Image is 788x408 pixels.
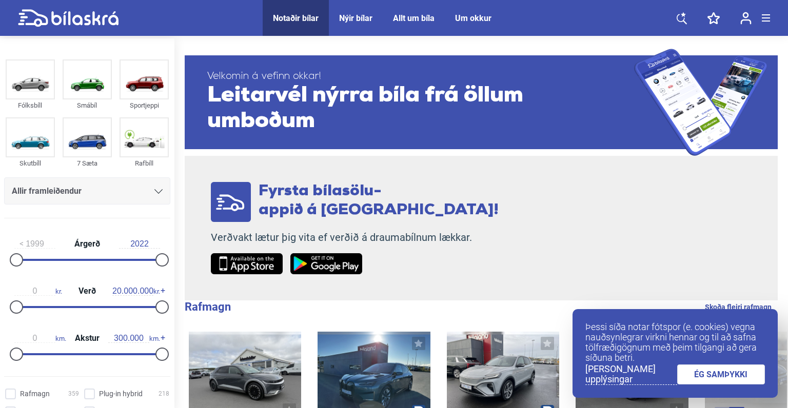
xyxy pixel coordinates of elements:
span: Allir framleiðendur [12,184,82,198]
a: ÉG SAMÞYKKI [677,364,765,384]
span: kr. [14,287,62,296]
div: Fólksbíll [6,99,55,111]
a: Um okkur [455,13,491,23]
span: kr. [112,287,160,296]
a: Velkomin á vefinn okkar!Leitarvél nýrra bíla frá öllum umboðum [185,49,778,156]
span: 359 [68,389,79,399]
span: Velkomin á vefinn okkar! [207,70,634,83]
p: Verðvakt lætur þig vita ef verðið á draumabílnum lækkar. [211,231,499,244]
div: Rafbíll [120,157,169,169]
span: km. [108,334,160,343]
span: Verð [76,287,98,295]
div: 7 Sæta [63,157,112,169]
div: Sportjeppi [120,99,169,111]
p: Þessi síða notar fótspor (e. cookies) vegna nauðsynlegrar virkni hennar og til að safna tölfræðig... [585,322,765,363]
span: Plug-in hybrid [99,389,143,399]
span: Leitarvél nýrra bíla frá öllum umboðum [207,83,634,134]
span: Akstur [72,334,102,342]
a: Notaðir bílar [273,13,319,23]
b: Rafmagn [185,300,231,313]
span: Rafmagn [20,389,50,399]
a: [PERSON_NAME] upplýsingar [585,364,677,385]
span: Fyrsta bílasölu- appið á [GEOGRAPHIC_DATA]! [259,183,499,218]
img: user-login.svg [740,12,752,25]
a: Nýir bílar [339,13,372,23]
div: Smábíl [63,99,112,111]
span: Árgerð [72,240,103,248]
a: Skoða fleiri rafmagn [705,300,772,314]
div: Skutbíll [6,157,55,169]
span: km. [14,334,66,343]
a: Allt um bíla [393,13,435,23]
span: 218 [159,389,169,399]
